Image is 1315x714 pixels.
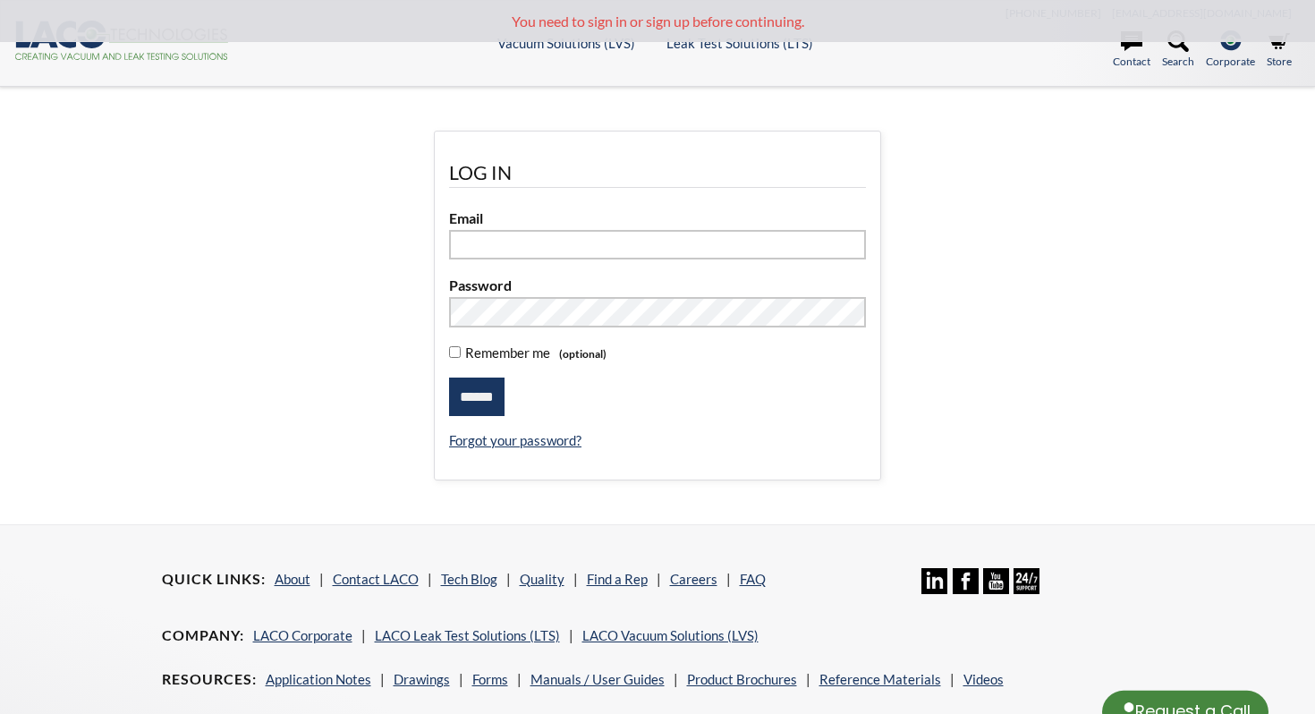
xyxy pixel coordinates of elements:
[449,160,866,188] legend: Log In
[461,344,550,361] span: Remember me
[449,274,866,297] label: Password
[266,671,371,687] a: Application Notes
[963,671,1004,687] a: Videos
[1014,581,1039,597] a: 24/7 Support
[1014,568,1039,594] img: 24/7 Support Icon
[687,671,797,687] a: Product Brochures
[449,207,866,230] label: Email
[275,571,310,587] a: About
[449,346,461,358] input: Remember me
[670,571,717,587] a: Careers
[162,626,244,645] h4: Company
[394,671,450,687] a: Drawings
[497,35,635,51] a: Vacuum Solutions (LVS)
[587,571,648,587] a: Find a Rep
[375,627,560,643] a: LACO Leak Test Solutions (LTS)
[1113,30,1150,70] a: Contact
[162,570,266,589] h4: Quick Links
[162,670,257,689] h4: Resources
[472,671,508,687] a: Forms
[1267,30,1292,70] a: Store
[253,627,352,643] a: LACO Corporate
[666,35,813,51] a: Leak Test Solutions (LTS)
[449,432,581,448] a: Forgot your password?
[530,671,665,687] a: Manuals / User Guides
[333,571,419,587] a: Contact LACO
[740,571,766,587] a: FAQ
[582,627,759,643] a: LACO Vacuum Solutions (LVS)
[1162,30,1194,70] a: Search
[819,671,941,687] a: Reference Materials
[441,571,497,587] a: Tech Blog
[520,571,564,587] a: Quality
[1206,53,1255,70] span: Corporate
